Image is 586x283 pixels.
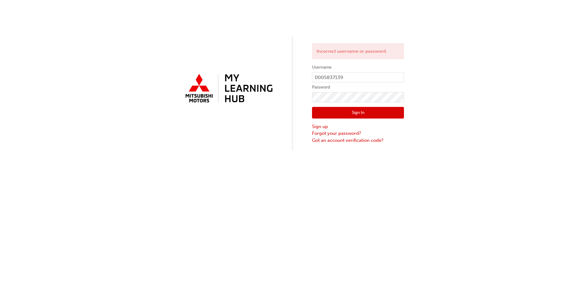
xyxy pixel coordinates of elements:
[312,137,404,144] a: Got an account verification code?
[312,107,404,119] button: Sign In
[312,130,404,137] a: Forgot your password?
[312,72,404,83] input: Username
[312,43,404,59] div: Incorrect username or password.
[312,123,404,130] a: Sign up
[182,71,274,106] img: mmal
[312,64,404,71] label: Username
[312,84,404,91] label: Password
